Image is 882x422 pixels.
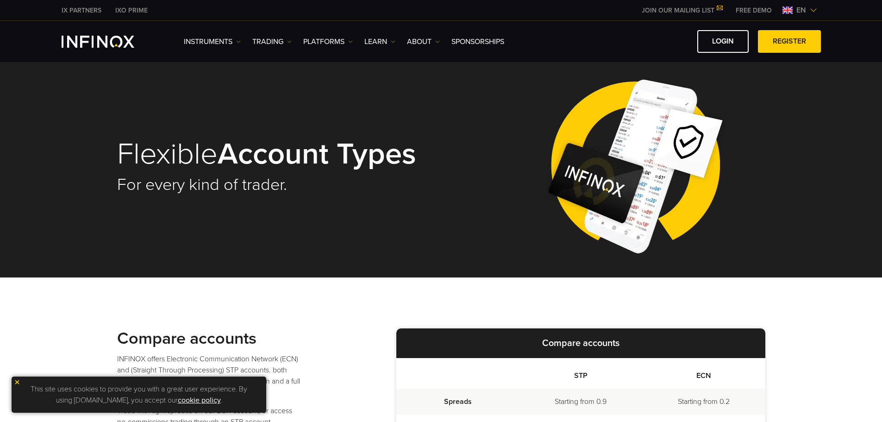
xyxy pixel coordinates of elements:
h1: Flexible [117,139,428,170]
a: INFINOX Logo [62,36,156,48]
th: ECN [642,358,765,389]
td: Spreads [396,389,519,415]
a: Learn [364,36,395,47]
strong: Account Types [218,136,416,172]
a: TRADING [252,36,292,47]
a: Instruments [184,36,241,47]
a: cookie policy [178,396,221,405]
a: INFINOX [108,6,155,15]
a: LOGIN [697,30,749,53]
h2: For every kind of trader. [117,175,428,195]
td: Starting from 0.9 [519,389,642,415]
a: SPONSORSHIPS [451,36,504,47]
td: Starting from 0.2 [642,389,765,415]
a: ABOUT [407,36,440,47]
span: en [793,5,810,16]
img: yellow close icon [14,379,20,385]
a: PLATFORMS [303,36,353,47]
a: INFINOX [55,6,108,15]
p: INFINOX offers Electronic Communication Network (ECN) and (Straight Through Processing) STP accou... [117,353,302,398]
p: This site uses cookies to provide you with a great user experience. By using [DOMAIN_NAME], you a... [16,381,262,408]
a: REGISTER [758,30,821,53]
th: STP [519,358,642,389]
strong: Compare accounts [542,338,619,349]
a: JOIN OUR MAILING LIST [635,6,729,14]
strong: Compare accounts [117,328,256,348]
a: INFINOX MENU [729,6,779,15]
